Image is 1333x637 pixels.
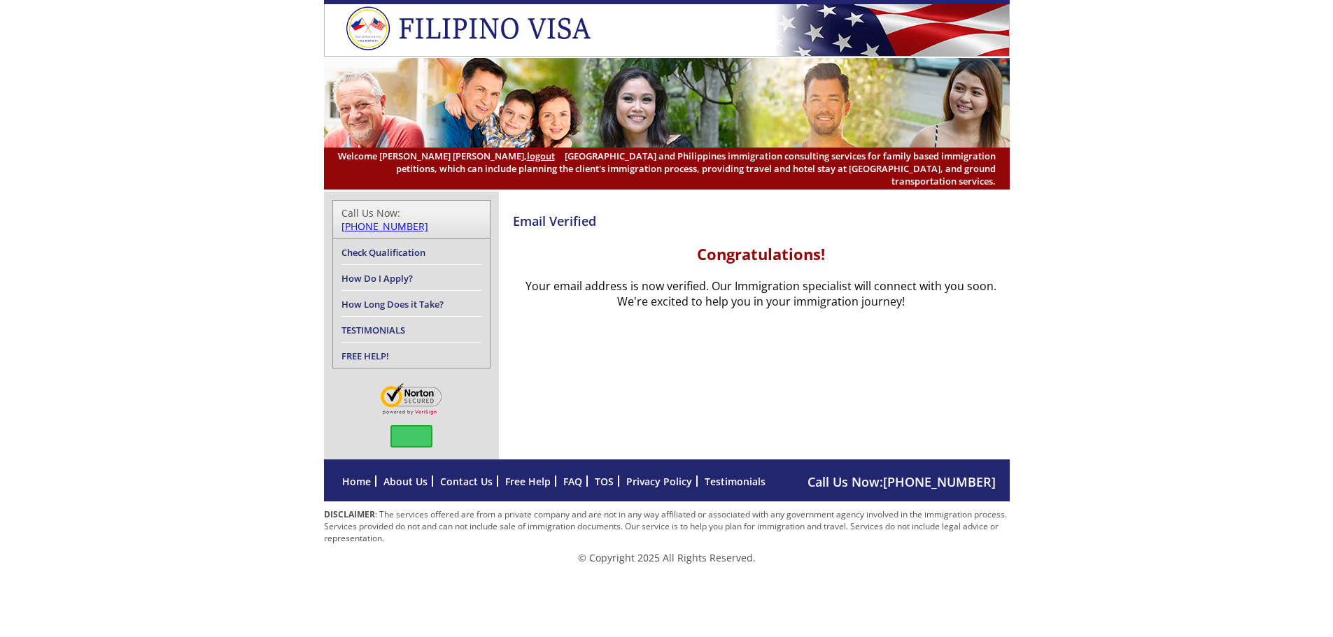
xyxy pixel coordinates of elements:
[527,150,555,162] a: logout
[563,475,582,488] a: FAQ
[440,475,493,488] a: Contact Us
[883,473,996,490] a: [PHONE_NUMBER]
[338,150,996,187] span: [GEOGRAPHIC_DATA] and Philippines immigration consulting services for family based immigration pe...
[513,278,1010,294] h2: Your email address is now verified. Our Immigration specialist will connect with you soon.
[324,551,1010,564] p: © Copyright 2025 All Rights Reserved.
[505,475,551,488] a: Free Help
[341,246,425,259] a: Check Qualification
[807,473,996,490] span: Call Us Now:
[342,475,371,488] a: Home
[341,324,405,336] a: TESTIMONIALS
[513,294,1010,309] h2: We're excited to help you in your immigration journey!
[341,350,389,362] a: FREE HELP!
[341,298,444,310] a: How Long Does it Take?
[383,475,428,488] a: About Us
[341,206,481,233] div: Call Us Now:
[513,213,1010,229] h4: Email Verified
[341,272,413,285] a: How Do I Apply?
[595,475,614,488] a: TOS
[341,220,428,233] a: [PHONE_NUMBER]
[324,508,375,520] strong: DISCLAIMER
[626,475,692,488] a: Privacy Policy
[324,508,1010,544] p: : The services offered are from a private company and are not in any way affiliated or associated...
[697,243,825,264] strong: Congratulations!
[705,475,766,488] a: Testimonials
[338,150,555,162] span: Welcome [PERSON_NAME] [PERSON_NAME],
